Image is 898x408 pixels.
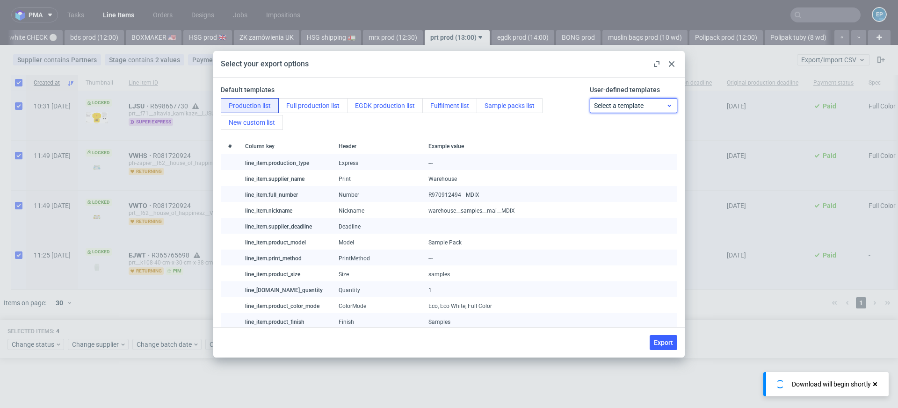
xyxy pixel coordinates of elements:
[650,335,677,350] button: Export
[245,319,304,325] span: line_item.product_finish
[654,339,673,346] span: Export
[339,319,354,325] span: Finish
[792,379,871,389] div: Download will begin shortly
[428,319,450,325] span: Samples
